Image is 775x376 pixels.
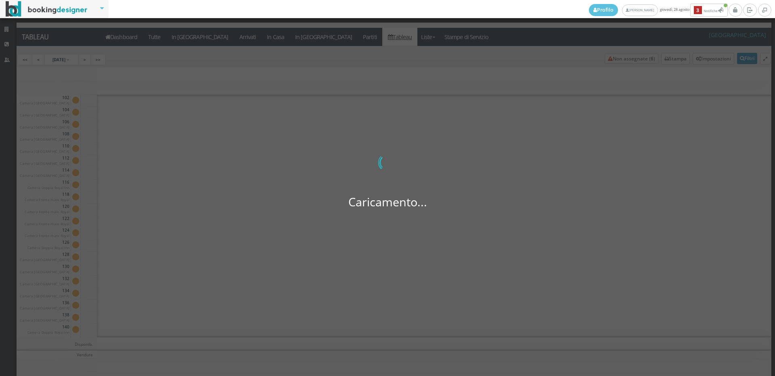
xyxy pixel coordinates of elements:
button: 3Notifiche [690,4,728,17]
img: BookingDesigner.com [6,1,88,17]
a: [PERSON_NAME] [622,4,658,16]
span: giovedì, 28 agosto [589,4,729,17]
a: Profilo [589,4,618,16]
b: 3 [694,6,702,15]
